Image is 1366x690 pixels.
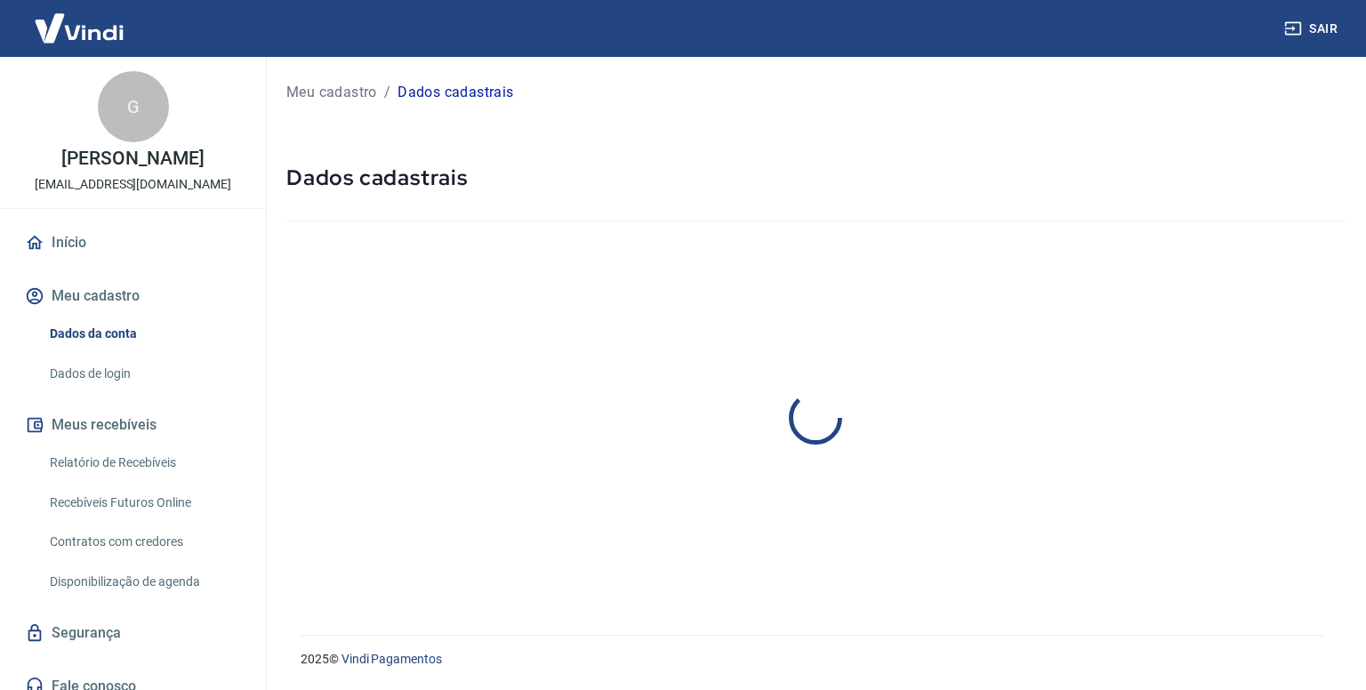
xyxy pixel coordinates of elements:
button: Meus recebíveis [21,405,245,445]
a: Relatório de Recebíveis [43,445,245,481]
img: Vindi [21,1,137,55]
p: [PERSON_NAME] [61,149,204,168]
a: Vindi Pagamentos [341,652,442,666]
p: / [384,82,390,103]
a: Meu cadastro [286,82,377,103]
p: 2025 © [301,650,1323,669]
div: G [98,71,169,142]
p: Dados cadastrais [398,82,513,103]
p: [EMAIL_ADDRESS][DOMAIN_NAME] [35,175,231,194]
a: Início [21,223,245,262]
a: Dados da conta [43,316,245,352]
a: Disponibilização de agenda [43,564,245,600]
a: Dados de login [43,356,245,392]
button: Meu cadastro [21,277,245,316]
a: Recebíveis Futuros Online [43,485,245,521]
button: Sair [1281,12,1345,45]
a: Segurança [21,614,245,653]
a: Contratos com credores [43,524,245,560]
h5: Dados cadastrais [286,164,1345,192]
